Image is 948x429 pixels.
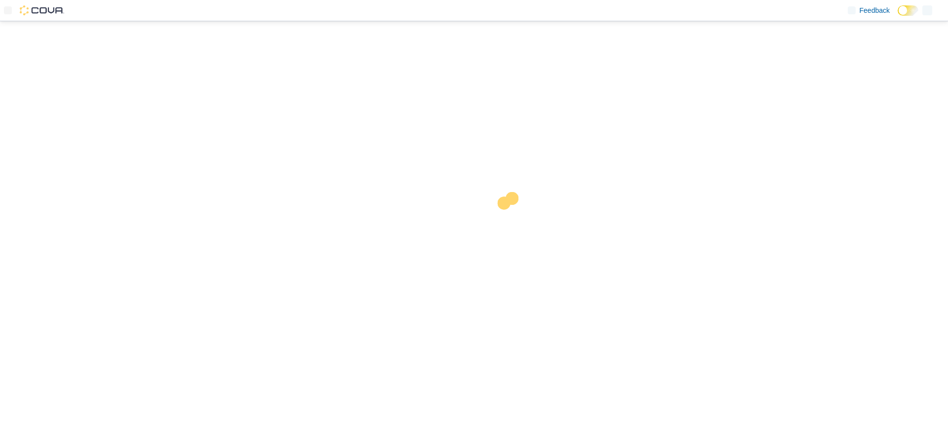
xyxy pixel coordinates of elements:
[898,5,918,16] input: Dark Mode
[474,185,548,259] img: cova-loader
[844,0,894,20] a: Feedback
[860,5,890,15] span: Feedback
[20,5,64,15] img: Cova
